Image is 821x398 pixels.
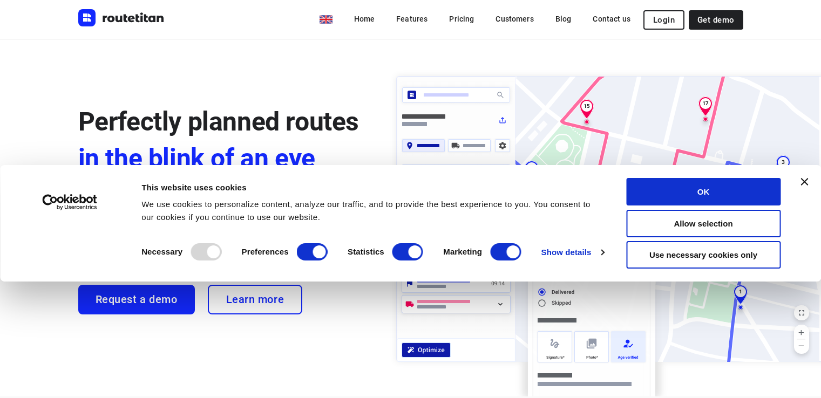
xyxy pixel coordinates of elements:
[78,106,359,137] span: Perfectly planned routes
[141,247,182,256] strong: Necessary
[643,10,684,30] button: Login
[541,244,604,260] a: Show details
[653,16,675,24] span: Login
[487,9,542,29] a: Customers
[440,9,483,29] a: Pricing
[141,181,602,194] div: This website uses cookies
[348,247,384,256] strong: Statistics
[626,178,781,205] button: OK
[443,247,482,256] strong: Marketing
[388,9,436,29] a: Features
[78,9,165,26] img: Routetitan logo
[345,9,384,29] a: Home
[800,178,808,186] button: Close banner
[697,16,734,24] span: Get demo
[689,10,743,30] a: Get demo
[78,9,165,29] a: Routetitan
[96,293,178,306] span: Request a demo
[242,247,289,256] strong: Preferences
[547,9,580,29] a: Blog
[626,241,781,269] button: Use necessary cookies only
[626,210,781,237] button: Allow selection
[584,9,639,29] a: Contact us
[78,140,375,177] span: in the blink of an eye
[226,293,284,306] span: Learn more
[23,194,117,210] a: Usercentrics Cookiebot - opens in a new window
[78,285,195,314] a: Request a demo
[141,198,602,224] div: We use cookies to personalize content, analyze our traffic, and to provide the best experience to...
[208,285,303,314] a: Learn more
